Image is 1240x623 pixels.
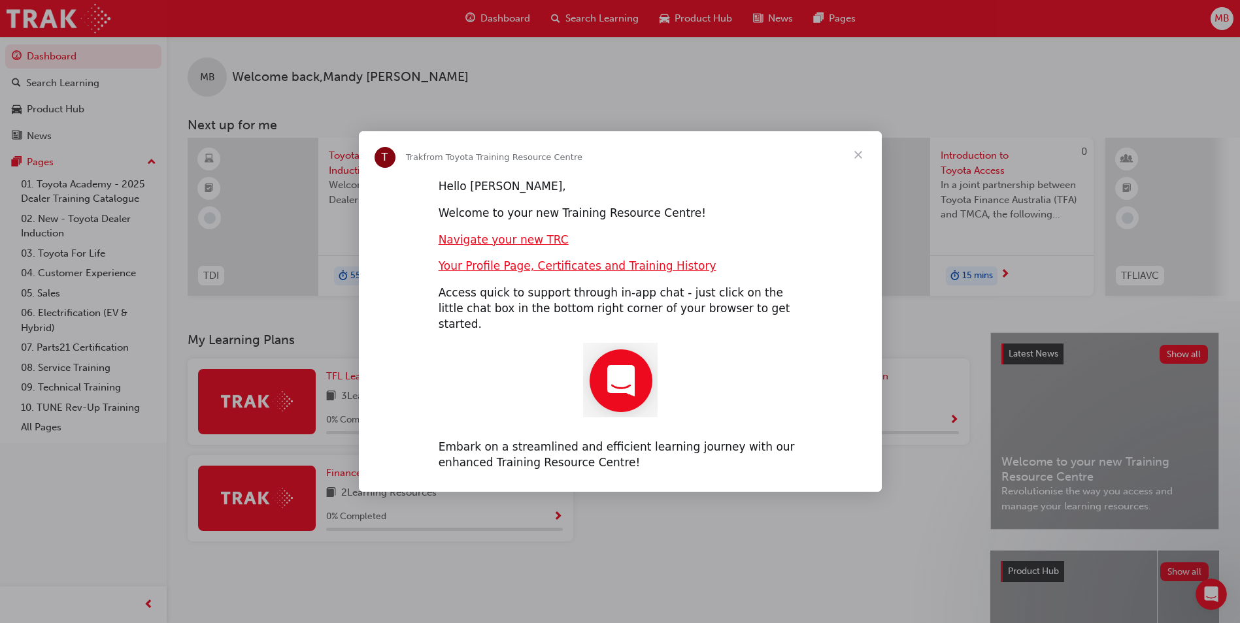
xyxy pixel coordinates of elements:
[423,152,582,162] span: from Toyota Training Resource Centre
[439,259,716,272] a: Your Profile Page, Certificates and Training History
[406,152,424,162] span: Trak
[439,439,802,471] div: Embark on a streamlined and efficient learning journey with our enhanced Training Resource Centre!
[439,206,802,221] div: Welcome to your new Training Resource Centre!
[439,233,569,246] a: Navigate your new TRC
[439,179,802,195] div: Hello [PERSON_NAME],
[835,131,882,178] span: Close
[375,147,395,168] div: Profile image for Trak
[439,285,802,332] div: Access quick to support through in-app chat - just click on the little chat box in the bottom rig...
